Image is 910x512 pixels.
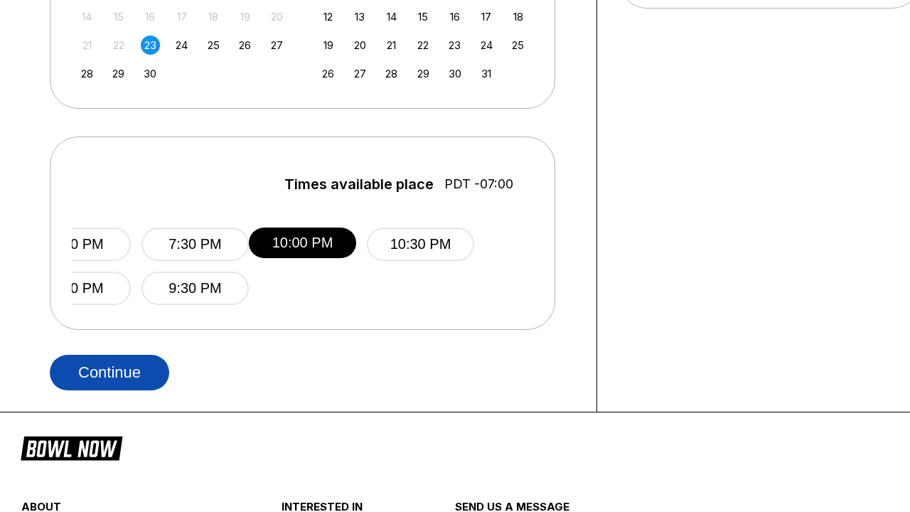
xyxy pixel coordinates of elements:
div: Choose Friday, October 17th, 2025 [477,7,496,26]
div: Choose Tuesday, September 23rd, 2025 [141,36,160,55]
div: Not available Friday, September 19th, 2025 [235,7,255,26]
div: Not available Monday, September 22nd, 2025 [109,36,128,55]
div: Not available Sunday, September 21st, 2025 [77,36,97,55]
span: PDT -07:00 [444,176,513,192]
div: Choose Tuesday, October 28th, 2025 [382,64,401,83]
div: Choose Monday, September 29th, 2025 [109,64,128,83]
button: 7:30 PM [141,228,249,261]
div: Choose Thursday, October 16th, 2025 [445,7,464,26]
div: Not available Wednesday, September 17th, 2025 [172,7,191,26]
div: Choose Saturday, September 27th, 2025 [267,36,287,55]
div: Choose Tuesday, October 14th, 2025 [382,7,401,26]
div: Not available Thursday, September 18th, 2025 [204,7,223,26]
div: Choose Wednesday, October 29th, 2025 [414,64,433,83]
div: Choose Thursday, October 30th, 2025 [445,64,464,83]
div: Choose Monday, October 27th, 2025 [350,64,370,83]
span: Times available place [284,176,434,192]
div: Choose Monday, October 13th, 2025 [350,7,370,26]
button: 9:30 PM [141,272,249,305]
div: Choose Sunday, October 19th, 2025 [318,36,338,55]
div: Not available Monday, September 15th, 2025 [109,7,128,26]
div: Choose Saturday, October 25th, 2025 [508,36,528,55]
div: Not available Sunday, September 14th, 2025 [77,7,97,26]
button: 9:00 PM [23,272,131,305]
div: Choose Sunday, September 28th, 2025 [77,64,97,83]
div: Not available Tuesday, September 16th, 2025 [141,7,160,26]
div: Choose Wednesday, September 24th, 2025 [172,36,191,55]
div: Choose Tuesday, October 21st, 2025 [382,36,401,55]
div: Choose Friday, October 31st, 2025 [477,64,496,83]
button: Continue [50,355,169,390]
div: Choose Wednesday, October 22nd, 2025 [414,36,433,55]
div: Choose Wednesday, October 15th, 2025 [414,7,433,26]
div: Choose Friday, October 24th, 2025 [477,36,496,55]
div: Choose Thursday, September 25th, 2025 [204,36,223,55]
button: 10:30 PM [367,228,474,261]
div: Choose Sunday, October 26th, 2025 [318,64,338,83]
div: Not available Saturday, September 20th, 2025 [267,7,287,26]
div: Choose Sunday, October 12th, 2025 [318,7,338,26]
div: Choose Monday, October 20th, 2025 [350,36,370,55]
div: Choose Tuesday, September 30th, 2025 [141,64,160,83]
button: 7:00 PM [23,228,131,261]
div: Choose Thursday, October 23rd, 2025 [445,36,464,55]
div: Choose Saturday, October 18th, 2025 [508,7,528,26]
button: 10:00 PM [249,228,356,258]
div: Choose Friday, September 26th, 2025 [235,36,255,55]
